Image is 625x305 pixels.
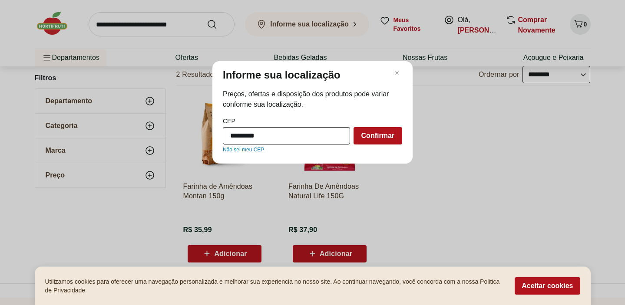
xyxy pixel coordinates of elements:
[354,127,402,144] button: Confirmar
[515,277,580,295] button: Aceitar cookies
[223,146,264,153] a: Não sei meu CEP
[45,277,505,295] p: Utilizamos cookies para oferecer uma navegação personalizada e melhorar sua experiencia no nosso ...
[223,68,341,82] p: Informe sua localização
[392,68,402,79] button: Fechar modal de regionalização
[223,89,402,110] span: Preços, ofertas e disposição dos produtos pode variar conforme sua localização.
[223,117,235,125] label: CEP
[212,61,413,164] div: Modal de regionalização
[361,132,394,139] span: Confirmar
